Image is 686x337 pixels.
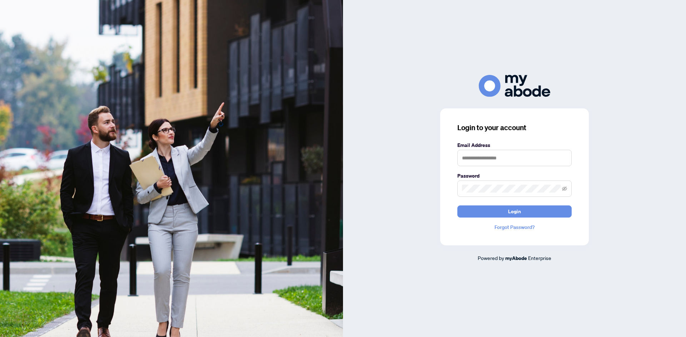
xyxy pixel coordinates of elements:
span: Enterprise [528,255,551,261]
span: Powered by [478,255,504,261]
button: Login [457,205,572,218]
span: Login [508,206,521,217]
label: Email Address [457,141,572,149]
h3: Login to your account [457,123,572,133]
img: ma-logo [479,75,550,97]
a: Forgot Password? [457,223,572,231]
label: Password [457,172,572,180]
span: eye-invisible [562,186,567,191]
a: myAbode [505,254,527,262]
